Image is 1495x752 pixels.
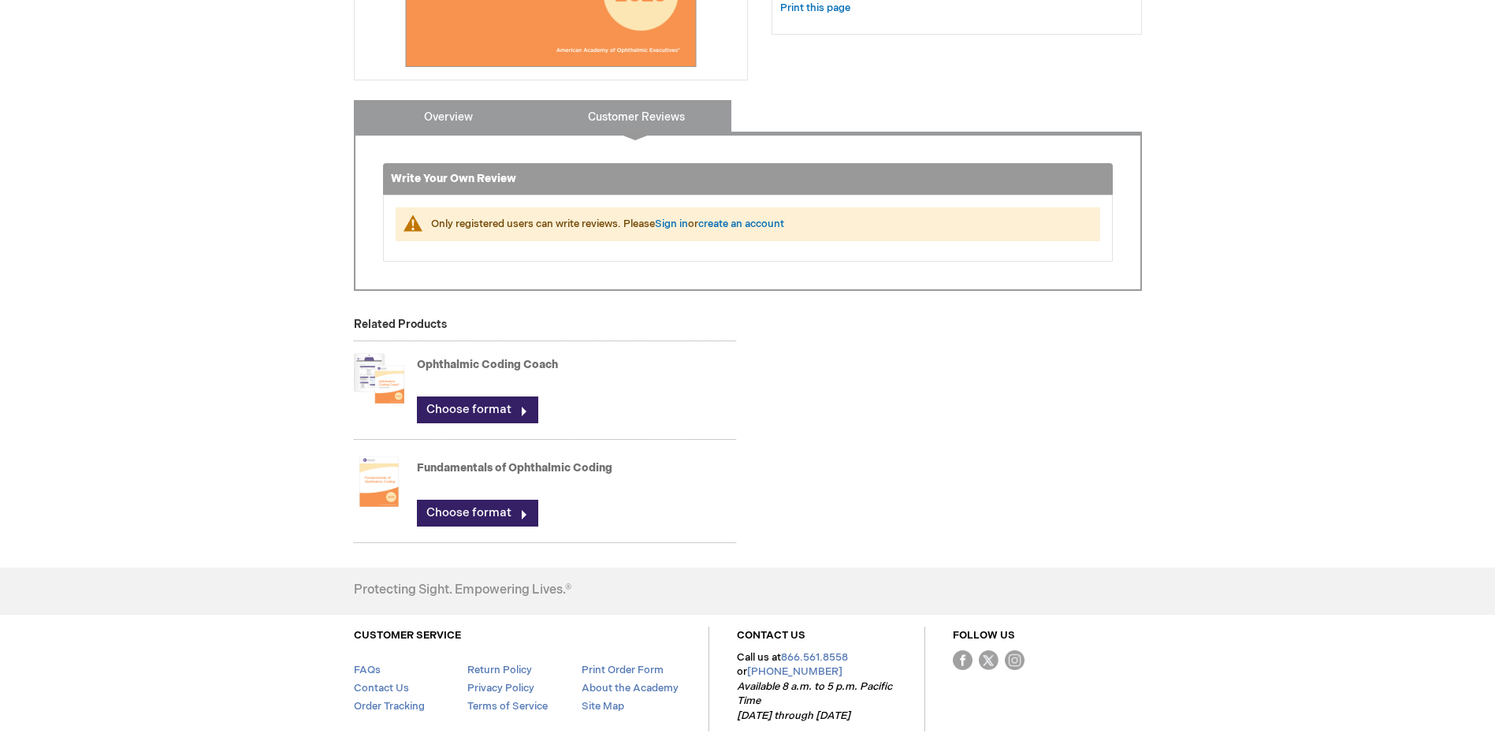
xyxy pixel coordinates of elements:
p: Call us at or [737,650,897,724]
strong: Related Products [354,318,447,331]
a: Choose format [417,396,538,423]
a: About the Academy [582,682,679,694]
img: instagram [1005,650,1025,670]
img: Twitter [979,650,999,670]
a: Privacy Policy [467,682,534,694]
a: Return Policy [467,664,532,676]
a: CONTACT US [737,629,805,642]
a: Sign in [655,218,688,230]
img: Facebook [953,650,972,670]
a: Contact Us [354,682,409,694]
a: Customer Reviews [542,100,731,132]
a: Ophthalmic Coding Coach [417,358,558,371]
a: 866.561.8558 [781,651,848,664]
a: [PHONE_NUMBER] [747,665,842,678]
a: Fundamentals of Ophthalmic Coding [417,461,612,475]
a: Choose format [417,500,538,527]
em: Available 8 a.m. to 5 p.m. Pacific Time [DATE] through [DATE] [737,680,892,722]
a: FAQs [354,664,381,676]
a: Print Order Form [582,664,664,676]
a: Order Tracking [354,700,425,713]
h4: Protecting Sight. Empowering Lives.® [354,583,571,598]
img: Fundamentals of Ophthalmic Coding [354,450,404,513]
a: FOLLOW US [953,629,1015,642]
a: create an account [698,218,784,230]
a: CUSTOMER SERVICE [354,629,461,642]
strong: Write Your Own Review [391,172,516,185]
div: Only registered users can write reviews. Please or [431,217,1084,232]
a: Terms of Service [467,700,548,713]
img: Ophthalmic Coding Coach [354,347,404,410]
a: Site Map [582,700,624,713]
a: Overview [354,100,543,132]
